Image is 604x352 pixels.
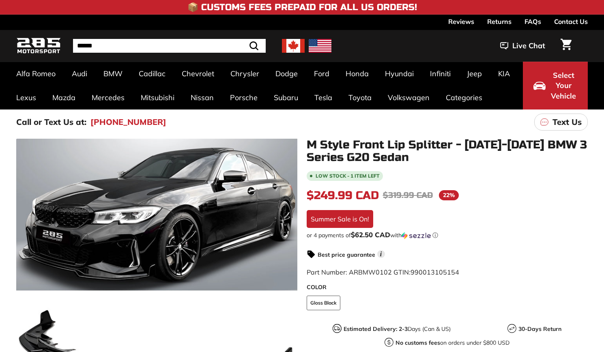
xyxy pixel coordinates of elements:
[448,15,474,28] a: Reviews
[512,41,545,51] span: Live Chat
[222,86,266,109] a: Porsche
[490,62,518,86] a: KIA
[344,325,451,333] p: Days (Can & US)
[183,86,222,109] a: Nissan
[524,15,541,28] a: FAQs
[556,32,576,60] a: Cart
[550,70,577,101] span: Select Your Vehicle
[439,190,459,200] span: 22%
[396,339,509,347] p: on orders under $800 USD
[377,62,422,86] a: Hyundai
[307,231,588,239] div: or 4 payments of with
[95,62,131,86] a: BMW
[552,116,582,128] p: Text Us
[459,62,490,86] a: Jeep
[187,2,417,12] h4: 📦 Customs Fees Prepaid for All US Orders!
[316,174,380,178] span: Low stock - 1 item left
[73,39,266,53] input: Search
[518,325,561,333] strong: 30-Days Return
[307,268,459,276] span: Part Number: ARBMW0102 GTIN:
[487,15,512,28] a: Returns
[8,62,64,86] a: Alfa Romeo
[490,36,556,56] button: Live Chat
[534,114,588,131] a: Text Us
[554,15,588,28] a: Contact Us
[307,283,588,292] label: COLOR
[306,62,337,86] a: Ford
[377,250,385,258] span: i
[383,190,433,200] span: $319.99 CAD
[131,62,174,86] a: Cadillac
[523,62,588,109] button: Select Your Vehicle
[351,230,390,239] span: $62.50 CAD
[266,86,306,109] a: Subaru
[64,62,95,86] a: Audi
[306,86,340,109] a: Tesla
[344,325,408,333] strong: Estimated Delivery: 2-3
[422,62,459,86] a: Infiniti
[174,62,222,86] a: Chevrolet
[340,86,380,109] a: Toyota
[396,339,440,346] strong: No customs fees
[90,116,166,128] a: [PHONE_NUMBER]
[307,189,379,202] span: $249.99 CAD
[411,268,459,276] span: 990013105154
[307,231,588,239] div: or 4 payments of$62.50 CADwithSezzle Click to learn more about Sezzle
[380,86,438,109] a: Volkswagen
[318,251,375,258] strong: Best price guarantee
[44,86,84,109] a: Mazda
[133,86,183,109] a: Mitsubishi
[307,139,588,164] h1: M Style Front Lip Splitter - [DATE]-[DATE] BMW 3 Series G20 Sedan
[337,62,377,86] a: Honda
[16,36,61,56] img: Logo_285_Motorsport_areodynamics_components
[307,210,373,228] div: Summer Sale is On!
[438,86,490,109] a: Categories
[402,232,431,239] img: Sezzle
[267,62,306,86] a: Dodge
[222,62,267,86] a: Chrysler
[84,86,133,109] a: Mercedes
[8,86,44,109] a: Lexus
[16,116,86,128] p: Call or Text Us at:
